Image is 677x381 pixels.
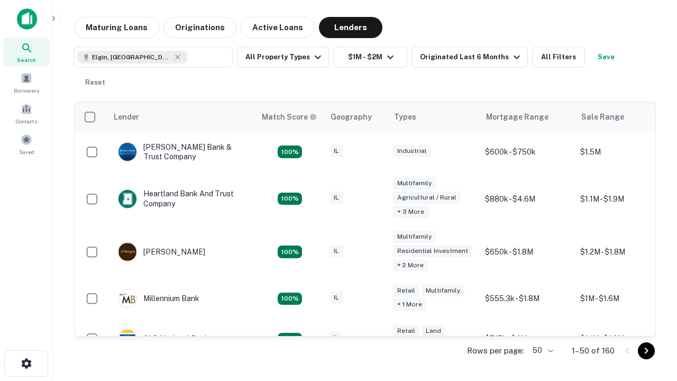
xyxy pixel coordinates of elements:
[118,289,136,307] img: picture
[480,319,575,359] td: $715k - $4M
[420,51,523,63] div: Originated Last 6 Months
[394,111,416,123] div: Types
[118,142,245,161] div: [PERSON_NAME] Bank & Trust Company
[278,333,302,346] div: Matching Properties: 22, hasApolloMatch: undefined
[528,343,555,358] div: 50
[480,172,575,225] td: $880k - $4.6M
[532,47,585,68] button: All Filters
[118,190,136,208] img: picture
[255,102,324,132] th: Capitalize uses an advanced AI algorithm to match your search with the best lender. The match sco...
[237,47,329,68] button: All Property Types
[581,111,624,123] div: Sale Range
[393,177,436,189] div: Multifamily
[330,292,343,304] div: IL
[330,192,343,204] div: IL
[575,225,670,279] td: $1.2M - $1.8M
[575,172,670,225] td: $1.1M - $1.9M
[575,319,670,359] td: $1.1M - $1.9M
[575,102,670,132] th: Sale Range
[278,193,302,205] div: Matching Properties: 20, hasApolloMatch: undefined
[393,285,419,297] div: Retail
[118,189,245,208] div: Heartland Bank And Trust Company
[118,143,136,161] img: picture
[393,192,461,204] div: Agricultural / Rural
[19,148,34,156] span: Saved
[17,8,37,30] img: capitalize-icon.png
[393,206,428,218] div: + 3 more
[393,245,472,257] div: Residential Investment
[393,298,426,311] div: + 1 more
[74,17,159,38] button: Maturing Loans
[422,325,445,337] div: Land
[118,289,199,308] div: Millennium Bank
[480,102,575,132] th: Mortgage Range
[14,86,39,95] span: Borrowers
[388,102,480,132] th: Types
[16,117,37,125] span: Contacts
[278,246,302,258] div: Matching Properties: 24, hasApolloMatch: undefined
[78,72,112,93] button: Reset
[393,231,436,243] div: Multifamily
[333,47,407,68] button: $1M - $2M
[3,68,50,97] a: Borrowers
[262,111,315,123] h6: Match Score
[575,278,670,319] td: $1M - $1.6M
[319,17,382,38] button: Lenders
[638,342,655,359] button: Go to next page
[486,111,548,123] div: Mortgage Range
[278,293,302,305] div: Matching Properties: 16, hasApolloMatch: undefined
[118,329,209,348] div: OLD National Bank
[330,332,343,344] div: IL
[624,262,677,313] iframe: Chat Widget
[330,245,343,257] div: IL
[163,17,236,38] button: Originations
[480,278,575,319] td: $555.3k - $1.8M
[572,344,615,357] p: 1–50 of 160
[422,285,464,297] div: Multifamily
[393,259,428,271] div: + 2 more
[575,132,670,172] td: $1.5M
[114,111,139,123] div: Lender
[393,145,431,157] div: Industrial
[589,47,623,68] button: Save your search to get updates of matches that match your search criteria.
[467,344,524,357] p: Rows per page:
[324,102,388,132] th: Geography
[118,242,205,261] div: [PERSON_NAME]
[480,225,575,279] td: $650k - $1.8M
[3,130,50,158] a: Saved
[393,325,419,337] div: Retail
[262,111,317,123] div: Capitalize uses an advanced AI algorithm to match your search with the best lender. The match sco...
[241,17,315,38] button: Active Loans
[118,330,136,348] img: picture
[411,47,528,68] button: Originated Last 6 Months
[330,145,343,157] div: IL
[92,52,171,62] span: Elgin, [GEOGRAPHIC_DATA], [GEOGRAPHIC_DATA]
[17,56,36,64] span: Search
[3,99,50,128] a: Contacts
[118,243,136,261] img: picture
[480,132,575,172] td: $600k - $750k
[107,102,255,132] th: Lender
[278,146,302,158] div: Matching Properties: 28, hasApolloMatch: undefined
[331,111,372,123] div: Geography
[3,38,50,66] a: Search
